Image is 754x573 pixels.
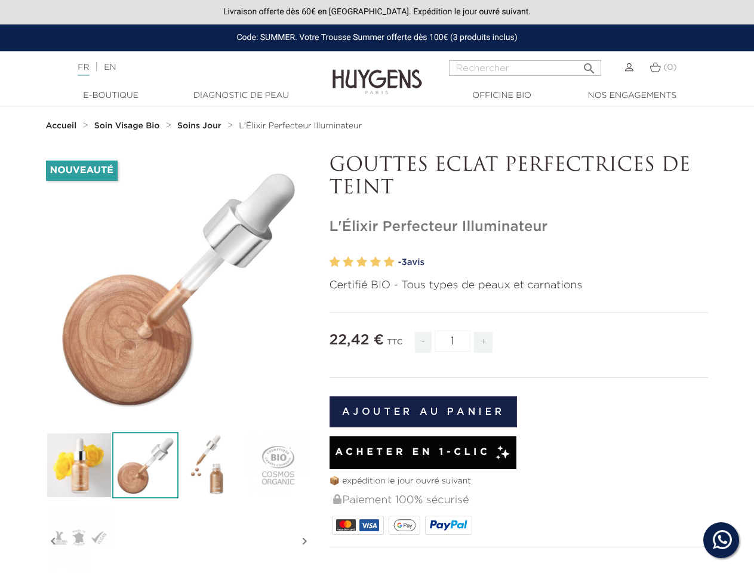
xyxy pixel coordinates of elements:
[78,63,89,76] a: FR
[46,512,60,571] i: 
[177,122,221,130] strong: Soins Jour
[332,488,709,513] div: Paiement 100% sécurisé
[330,475,709,488] p: 📦 expédition le jour ouvré suivant
[573,90,692,102] a: Nos engagements
[181,90,301,102] a: Diagnostic de peau
[449,60,601,76] input: Rechercher
[177,121,224,131] a: Soins Jour
[330,155,709,201] p: GOUTTES ECLAT PERFECTRICES DE TEINT
[46,432,112,498] img: L'Élixir Perfecteur Illuminateur
[330,254,340,271] label: 1
[46,122,77,130] strong: Accueil
[398,254,709,272] a: -3avis
[94,122,160,130] strong: Soin Visage Bio
[582,58,596,72] i: 
[239,121,362,131] a: L'Élixir Perfecteur Illuminateur
[384,254,395,271] label: 5
[72,60,305,75] div: |
[333,50,422,96] img: Huygens
[46,121,79,131] a: Accueil
[297,512,312,571] i: 
[330,278,709,294] p: Certifié BIO - Tous types de peaux et carnations
[415,332,432,353] span: -
[442,90,562,102] a: Officine Bio
[333,494,341,504] img: Paiement 100% sécurisé
[359,519,379,531] img: VISA
[330,218,709,236] h1: L'Élixir Perfecteur Illuminateur
[239,122,362,130] span: L'Élixir Perfecteur Illuminateur
[330,396,518,427] button: Ajouter au panier
[336,519,356,531] img: MASTERCARD
[51,90,171,102] a: E-Boutique
[474,332,493,353] span: +
[387,329,402,362] div: TTC
[46,161,118,181] li: Nouveauté
[356,254,367,271] label: 3
[370,254,381,271] label: 4
[578,57,600,73] button: 
[94,121,163,131] a: Soin Visage Bio
[393,519,416,531] img: google_pay
[104,63,116,72] a: EN
[664,63,677,72] span: (0)
[401,258,407,267] span: 3
[435,331,470,352] input: Quantité
[330,333,384,347] span: 22,42 €
[343,254,353,271] label: 2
